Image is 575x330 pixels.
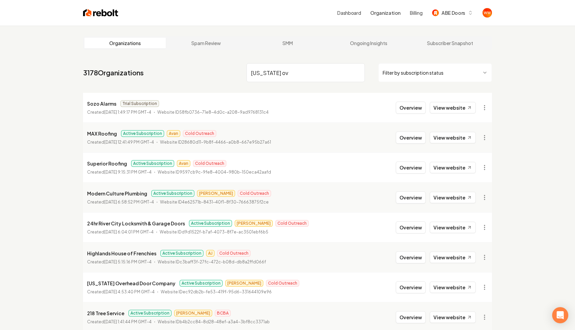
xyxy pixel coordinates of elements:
[328,38,410,48] a: Ongoing Insights
[121,130,164,137] span: Active Subscription
[84,38,166,48] a: Organizations
[87,219,185,227] p: 24hr River City Locksmith & Garage Doors
[396,102,426,114] button: Overview
[87,189,147,197] p: Modern Culture Plumbing
[160,139,271,146] p: Website ID 28680d11-9b8f-4466-a0b8-667e95b27a61
[430,162,476,173] a: View website
[104,259,152,264] time: [DATE] 5:15:16 PM GMT-4
[266,280,299,287] span: Cold Outreach
[430,222,476,233] a: View website
[337,9,361,16] a: Dashboard
[104,110,151,115] time: [DATE] 1:49:17 PM GMT-4
[87,279,176,287] p: [US_STATE] Overhead Door Company
[238,190,271,197] span: Cold Outreach
[483,8,492,17] img: Will Wallace
[177,160,190,167] span: Avan
[104,140,154,145] time: [DATE] 12:41:49 PM GMT-4
[104,199,154,205] time: [DATE] 6:58:52 PM GMT-4
[217,250,251,257] span: Cold Outreach
[166,38,247,48] a: Spam Review
[87,229,154,235] p: Created
[409,38,491,48] a: Subscriber Snapshot
[158,169,271,176] p: Website ID 9597cb9c-9fe8-4004-980b-150eca42aafd
[410,9,423,16] button: Billing
[160,250,203,257] span: Active Subscription
[366,7,405,19] button: Organization
[396,281,426,293] button: Overview
[87,309,124,317] p: 218 Tree Service
[430,192,476,203] a: View website
[128,310,171,317] span: Active Subscription
[87,139,154,146] p: Created
[189,220,232,227] span: Active Subscription
[87,169,152,176] p: Created
[87,100,116,108] p: Sozo Alarms
[430,311,476,323] a: View website
[442,9,465,16] span: ABE Doors
[87,259,152,265] p: Created
[396,251,426,263] button: Overview
[87,159,127,168] p: Superior Roofing
[161,289,272,295] p: Website ID ec92db2b-fe53-419f-95d6-331644109e96
[430,252,476,263] a: View website
[104,170,152,175] time: [DATE] 9:15:31 PM GMT-4
[215,310,231,317] span: BCBA
[430,102,476,113] a: View website
[104,289,155,294] time: [DATE] 4:53:40 PM GMT-4
[104,319,152,324] time: [DATE] 1:41:44 PM GMT-4
[483,8,492,17] button: Open user button
[432,9,439,16] img: ABE Doors
[275,220,309,227] span: Cold Outreach
[160,229,268,235] p: Website ID d9d1522f-b7af-4073-8f7e-ac3501ebf6b5
[167,130,180,137] span: Avan
[396,132,426,144] button: Overview
[158,259,266,265] p: Website ID c3baff3f-27fc-472c-b08d-db8a2ffd066f
[87,289,155,295] p: Created
[180,280,223,287] span: Active Subscription
[87,109,151,116] p: Created
[225,280,263,287] span: [PERSON_NAME]
[160,199,269,206] p: Website ID 4e62571b-8431-40f1-8f30-76663875f2ce
[87,130,117,138] p: MAX Roofing
[197,190,235,197] span: [PERSON_NAME]
[158,319,270,325] p: Website ID b4b2cc84-8d28-48ef-a3a4-3bf8cc3371ab
[552,307,568,323] div: Open Intercom Messenger
[83,68,144,77] a: 3178Organizations
[120,100,159,107] span: Trial Subscription
[430,282,476,293] a: View website
[396,191,426,204] button: Overview
[104,229,154,234] time: [DATE] 6:04:01 PM GMT-4
[83,8,118,17] img: Rebolt Logo
[206,250,215,257] span: AJ
[430,132,476,143] a: View website
[193,160,226,167] span: Cold Outreach
[87,199,154,206] p: Created
[396,221,426,233] button: Overview
[396,161,426,174] button: Overview
[247,38,328,48] a: SMM
[157,109,269,116] p: Website ID 58fb0736-71e8-4d0c-a208-9ad9768131c4
[246,63,365,82] input: Search by name or ID
[87,319,152,325] p: Created
[235,220,273,227] span: [PERSON_NAME]
[131,160,174,167] span: Active Subscription
[151,190,194,197] span: Active Subscription
[396,311,426,323] button: Overview
[87,249,156,257] p: Highlands House of Frenchies
[183,130,216,137] span: Cold Outreach
[174,310,212,317] span: [PERSON_NAME]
